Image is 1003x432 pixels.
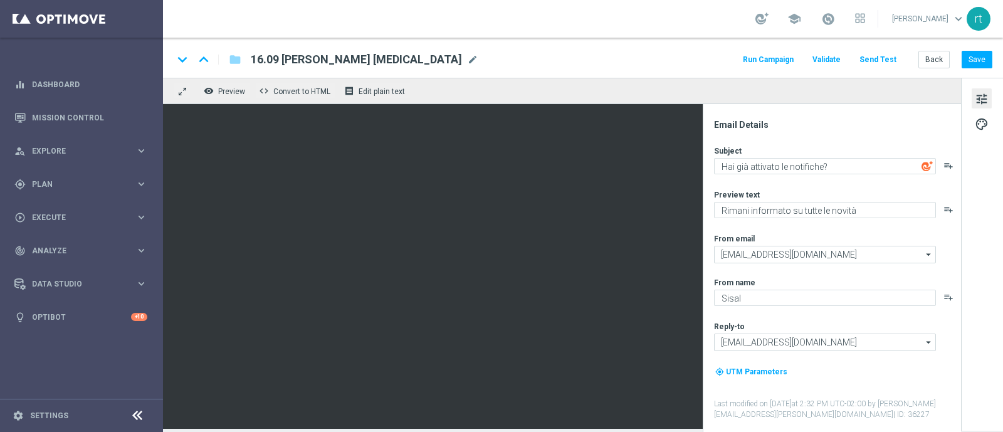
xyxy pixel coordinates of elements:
[344,86,354,96] i: receipt
[975,91,989,107] span: tune
[943,204,953,214] button: playlist_add
[135,178,147,190] i: keyboard_arrow_right
[201,83,251,99] button: remove_red_eye Preview
[714,246,936,263] input: Select
[14,179,26,190] i: gps_fixed
[811,51,843,68] button: Validate
[14,212,26,223] i: play_circle_outline
[923,246,935,263] i: arrow_drop_down
[32,280,135,288] span: Data Studio
[14,145,26,157] i: person_search
[467,54,478,65] span: mode_edit
[923,334,935,350] i: arrow_drop_down
[14,80,148,90] button: equalizer Dashboard
[975,116,989,132] span: palette
[32,101,147,134] a: Mission Control
[14,101,147,134] div: Mission Control
[14,213,148,223] button: play_circle_outline Execute keyboard_arrow_right
[204,86,214,96] i: remove_red_eye
[715,367,724,376] i: my_location
[13,410,24,421] i: settings
[812,55,841,64] span: Validate
[341,83,411,99] button: receipt Edit plain text
[14,278,135,290] div: Data Studio
[14,179,148,189] button: gps_fixed Plan keyboard_arrow_right
[30,412,68,419] a: Settings
[714,234,755,244] label: From email
[714,146,742,156] label: Subject
[32,300,131,334] a: Optibot
[228,50,243,70] button: folder
[14,212,135,223] div: Execute
[32,247,135,255] span: Analyze
[918,51,950,68] button: Back
[952,12,965,26] span: keyboard_arrow_down
[135,278,147,290] i: keyboard_arrow_right
[273,87,330,96] span: Convert to HTML
[14,68,147,101] div: Dashboard
[787,12,801,26] span: school
[741,51,796,68] button: Run Campaign
[714,365,789,379] button: my_location UTM Parameters
[967,7,990,31] div: rt
[14,300,147,334] div: Optibot
[32,68,147,101] a: Dashboard
[962,51,992,68] button: Save
[714,119,960,130] div: Email Details
[359,87,405,96] span: Edit plain text
[14,312,148,322] button: lightbulb Optibot +10
[14,279,148,289] button: Data Studio keyboard_arrow_right
[32,181,135,188] span: Plan
[972,113,992,134] button: palette
[135,211,147,223] i: keyboard_arrow_right
[943,161,953,171] button: playlist_add
[229,52,241,67] i: folder
[135,245,147,256] i: keyboard_arrow_right
[943,292,953,302] button: playlist_add
[726,367,787,376] span: UTM Parameters
[972,88,992,108] button: tune
[32,147,135,155] span: Explore
[251,52,462,67] span: 16.09 RECUPERO CONSENSI
[173,50,192,69] i: keyboard_arrow_down
[922,161,933,172] img: optiGenie.svg
[14,245,135,256] div: Analyze
[218,87,245,96] span: Preview
[14,79,26,90] i: equalizer
[259,86,269,96] span: code
[135,145,147,157] i: keyboard_arrow_right
[891,9,967,28] a: [PERSON_NAME]keyboard_arrow_down
[256,83,336,99] button: code Convert to HTML
[858,51,898,68] button: Send Test
[14,245,26,256] i: track_changes
[893,410,930,419] span: | ID: 36227
[714,334,936,351] input: Select
[14,312,26,323] i: lightbulb
[14,179,135,190] div: Plan
[131,313,147,321] div: +10
[14,246,148,256] button: track_changes Analyze keyboard_arrow_right
[714,322,745,332] label: Reply-to
[714,278,755,288] label: From name
[194,50,213,69] i: keyboard_arrow_up
[14,146,148,156] button: person_search Explore keyboard_arrow_right
[714,190,760,200] label: Preview text
[14,145,135,157] div: Explore
[32,214,135,221] span: Execute
[14,113,148,123] button: Mission Control
[714,399,960,420] label: Last modified on [DATE] at 2:32 PM UTC-02:00 by [PERSON_NAME][EMAIL_ADDRESS][PERSON_NAME][DOMAIN_...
